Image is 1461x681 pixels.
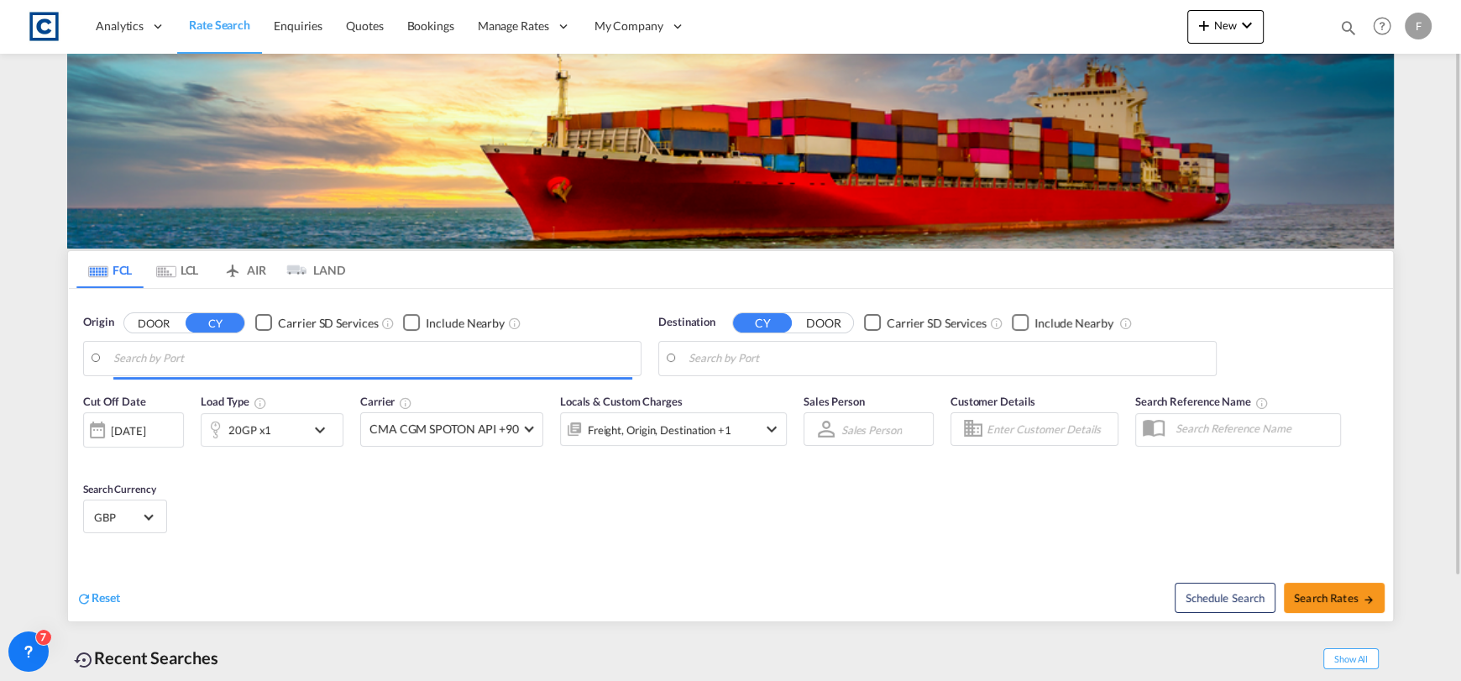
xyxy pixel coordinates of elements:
span: Quotes [346,18,383,33]
input: Search Reference Name [1167,416,1340,441]
div: icon-refreshReset [76,589,120,608]
button: Note: By default Schedule search will only considerorigin ports, destination ports and cut off da... [1175,583,1275,613]
md-icon: icon-information-outline [254,396,267,410]
div: Carrier SD Services [887,315,987,332]
input: Search by Port [689,346,1207,371]
button: Search Ratesicon-arrow-right [1284,583,1385,613]
span: Destination [658,314,715,331]
md-icon: Unchecked: Ignores neighbouring ports when fetching rates.Checked : Includes neighbouring ports w... [508,317,521,330]
div: Include Nearby [426,315,505,332]
button: icon-plus 400-fgNewicon-chevron-down [1187,10,1264,44]
span: New [1194,18,1257,32]
span: Search Reference Name [1135,395,1269,408]
div: Carrier SD Services [278,315,378,332]
span: Load Type [201,395,267,408]
md-icon: Your search will be saved by the below given name [1255,396,1269,410]
button: DOOR [124,313,183,333]
span: Search Currency [83,483,156,495]
md-datepicker: Select [83,446,96,469]
div: 20GP x1 [228,418,271,442]
md-tab-item: LAND [278,251,345,288]
div: Freight Origin Destination Factory Stuffing [588,418,731,442]
md-icon: icon-refresh [76,591,92,606]
span: Manage Rates [478,18,549,34]
input: Enter Customer Details [987,416,1113,442]
button: CY [733,313,792,333]
md-icon: icon-plus 400-fg [1194,15,1214,35]
md-icon: icon-arrow-right [1363,594,1375,605]
md-icon: icon-backup-restore [74,650,94,670]
md-checkbox: Checkbox No Ink [403,314,505,332]
span: CMA CGM SPOTON API +90 [369,421,519,437]
input: Search by Port [113,346,632,371]
button: DOOR [794,313,853,333]
span: Reset [92,590,120,605]
div: Origin DOOR CY Checkbox No InkUnchecked: Search for CY (Container Yard) services for all selected... [68,289,1393,621]
md-tab-item: AIR [211,251,278,288]
md-tab-item: LCL [144,251,211,288]
md-icon: The selected Trucker/Carrierwill be displayed in the rate results If the rates are from another f... [399,396,412,410]
span: Analytics [96,18,144,34]
div: Include Nearby [1034,315,1113,332]
md-pagination-wrapper: Use the left and right arrow keys to navigate between tabs [76,251,345,288]
span: Sales Person [804,395,865,408]
span: Customer Details [950,395,1035,408]
div: Recent Searches [67,639,225,677]
img: LCL+%26+FCL+BACKGROUND.png [67,54,1394,249]
span: Enquiries [274,18,322,33]
md-icon: Unchecked: Ignores neighbouring ports when fetching rates.Checked : Includes neighbouring ports w... [1118,317,1132,330]
span: Rate Search [189,18,250,32]
div: Freight Origin Destination Factory Stuffingicon-chevron-down [560,412,787,446]
md-icon: icon-chevron-down [310,420,338,440]
md-icon: Unchecked: Search for CY (Container Yard) services for all selected carriers.Checked : Search for... [990,317,1003,330]
md-tab-item: FCL [76,251,144,288]
div: 20GP x1icon-chevron-down [201,413,343,447]
span: My Company [594,18,663,34]
md-checkbox: Checkbox No Ink [255,314,378,332]
button: CY [186,313,244,333]
img: 1fdb9190129311efbfaf67cbb4249bed.jpeg [25,8,63,45]
span: GBP [94,510,141,525]
span: Locals & Custom Charges [560,395,683,408]
div: [DATE] [83,412,184,448]
span: Cut Off Date [83,395,146,408]
span: Show All [1323,648,1379,669]
md-select: Select Currency: £ GBPUnited Kingdom Pound [92,505,158,529]
md-select: Sales Person [840,417,903,442]
md-checkbox: Checkbox No Ink [864,314,987,332]
span: Carrier [360,395,412,408]
span: Origin [83,314,113,331]
span: Bookings [407,18,454,33]
md-icon: Unchecked: Search for CY (Container Yard) services for all selected carriers.Checked : Search for... [381,317,395,330]
span: Search Rates [1294,591,1375,605]
md-icon: icon-airplane [223,260,243,273]
md-icon: icon-chevron-down [762,419,782,439]
div: [DATE] [111,423,145,438]
md-checkbox: Checkbox No Ink [1012,314,1113,332]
